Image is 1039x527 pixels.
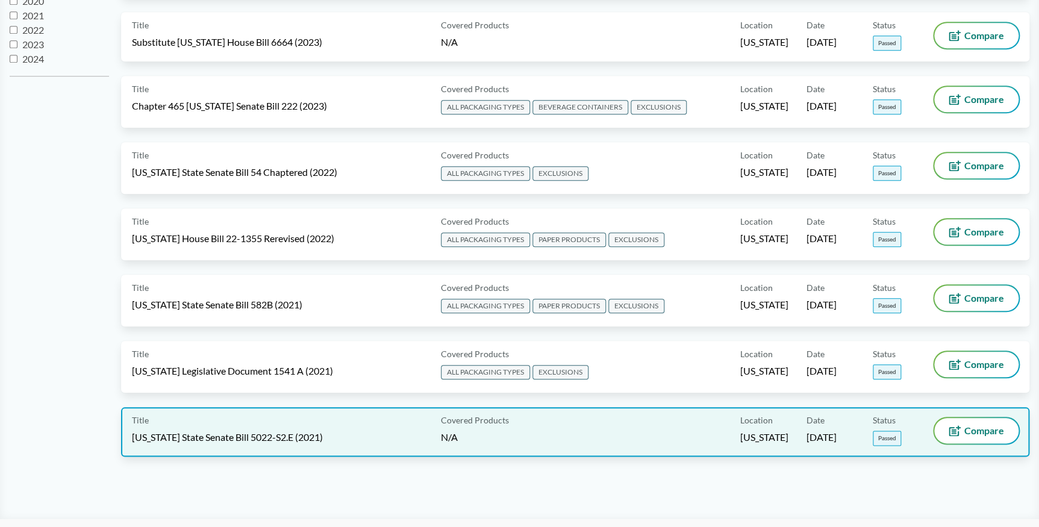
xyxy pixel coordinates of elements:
span: [DATE] [807,166,837,179]
input: 2021 [10,11,17,19]
span: Status [873,414,896,426]
span: EXCLUSIONS [608,299,664,313]
span: [US_STATE] House Bill 22-1355 Rerevised (2022) [132,232,334,245]
span: Covered Products [441,19,509,31]
button: Compare [934,87,1019,112]
span: [DATE] [807,99,837,113]
span: [US_STATE] [740,166,788,179]
span: Passed [873,36,901,51]
span: [DATE] [807,232,837,245]
span: Date [807,414,825,426]
span: EXCLUSIONS [532,365,588,379]
span: 2024 [22,53,44,64]
span: Date [807,149,825,161]
span: [US_STATE] [740,99,788,113]
button: Compare [934,285,1019,311]
span: Passed [873,232,901,247]
span: 2021 [22,10,44,21]
span: Status [873,149,896,161]
span: Compare [964,426,1004,435]
span: Title [132,348,149,360]
span: N/A [441,431,458,443]
span: Title [132,149,149,161]
span: ALL PACKAGING TYPES [441,232,530,247]
button: Compare [934,23,1019,48]
span: Title [132,215,149,228]
button: Compare [934,352,1019,377]
input: 2024 [10,55,17,63]
span: [US_STATE] State Senate Bill 5022-S2.E (2021) [132,431,323,444]
span: Passed [873,166,901,181]
span: Date [807,281,825,294]
span: Compare [964,360,1004,369]
span: Status [873,348,896,360]
span: [DATE] [807,298,837,311]
span: Compare [964,161,1004,170]
span: [US_STATE] [740,298,788,311]
span: Location [740,281,773,294]
span: BEVERAGE CONTAINERS [532,100,628,114]
button: Compare [934,153,1019,178]
span: [US_STATE] [740,431,788,444]
span: EXCLUSIONS [631,100,687,114]
span: Date [807,19,825,31]
span: Covered Products [441,83,509,95]
span: Covered Products [441,149,509,161]
span: N/A [441,36,458,48]
span: Location [740,19,773,31]
span: [DATE] [807,431,837,444]
span: Passed [873,298,901,313]
span: Status [873,215,896,228]
span: [US_STATE] State Senate Bill 582B (2021) [132,298,302,311]
span: Compare [964,227,1004,237]
span: Date [807,348,825,360]
span: Status [873,19,896,31]
span: Covered Products [441,414,509,426]
span: Covered Products [441,281,509,294]
input: 2022 [10,26,17,34]
span: Compare [964,31,1004,40]
span: Substitute [US_STATE] House Bill 6664 (2023) [132,36,322,49]
span: EXCLUSIONS [608,232,664,247]
span: Location [740,215,773,228]
span: Covered Products [441,348,509,360]
span: Passed [873,364,901,379]
span: Covered Products [441,215,509,228]
button: Compare [934,219,1019,245]
span: Chapter 465 [US_STATE] Senate Bill 222 (2023) [132,99,327,113]
span: [DATE] [807,36,837,49]
span: Location [740,348,773,360]
span: Title [132,19,149,31]
input: 2023 [10,40,17,48]
span: Status [873,281,896,294]
span: ALL PACKAGING TYPES [441,166,530,181]
span: ALL PACKAGING TYPES [441,365,530,379]
span: [US_STATE] [740,364,788,378]
span: Passed [873,99,901,114]
span: [US_STATE] [740,232,788,245]
span: 2023 [22,39,44,50]
span: ALL PACKAGING TYPES [441,299,530,313]
span: EXCLUSIONS [532,166,588,181]
span: Compare [964,293,1004,303]
span: Location [740,414,773,426]
span: ALL PACKAGING TYPES [441,100,530,114]
span: Date [807,215,825,228]
span: Date [807,83,825,95]
span: Title [132,281,149,294]
span: Location [740,83,773,95]
span: Title [132,414,149,426]
span: Location [740,149,773,161]
span: Title [132,83,149,95]
span: Compare [964,95,1004,104]
span: Passed [873,431,901,446]
span: PAPER PRODUCTS [532,232,606,247]
span: PAPER PRODUCTS [532,299,606,313]
span: [US_STATE] [740,36,788,49]
span: [US_STATE] State Senate Bill 54 Chaptered (2022) [132,166,337,179]
span: Status [873,83,896,95]
span: [DATE] [807,364,837,378]
button: Compare [934,418,1019,443]
span: 2022 [22,24,44,36]
span: [US_STATE] Legislative Document 1541 A (2021) [132,364,333,378]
